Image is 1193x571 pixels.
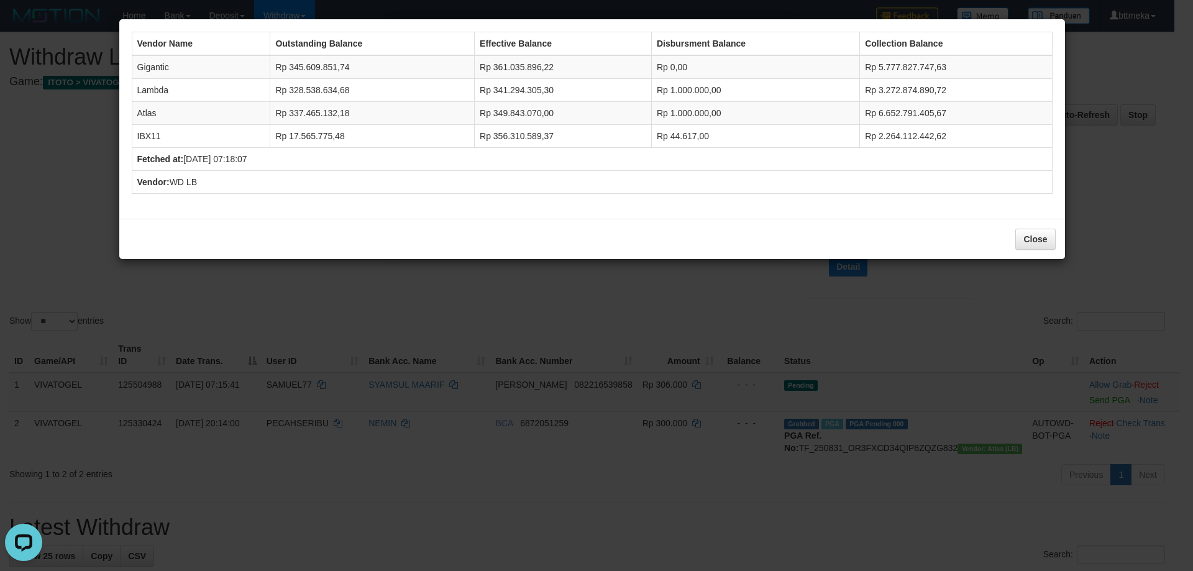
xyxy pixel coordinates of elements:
th: Outstanding Balance [270,32,475,56]
td: Gigantic [132,55,270,79]
td: Rp 349.843.070,00 [475,102,652,125]
td: Rp 337.465.132,18 [270,102,475,125]
th: Effective Balance [475,32,652,56]
td: Rp 0,00 [651,55,859,79]
td: Rp 345.609.851,74 [270,55,475,79]
td: IBX11 [132,125,270,148]
td: Rp 361.035.896,22 [475,55,652,79]
td: Rp 341.294.305,30 [475,79,652,102]
td: Rp 2.264.112.442,62 [860,125,1052,148]
th: Disbursment Balance [651,32,859,56]
th: Vendor Name [132,32,270,56]
b: Fetched at: [137,154,184,164]
td: Rp 3.272.874.890,72 [860,79,1052,102]
td: Atlas [132,102,270,125]
td: Rp 5.777.827.747,63 [860,55,1052,79]
td: Rp 6.652.791.405,67 [860,102,1052,125]
td: Rp 328.538.634,68 [270,79,475,102]
td: WD LB [132,171,1052,194]
td: Rp 1.000.000,00 [651,79,859,102]
td: Lambda [132,79,270,102]
td: [DATE] 07:18:07 [132,148,1052,171]
button: Close [1015,229,1055,250]
th: Collection Balance [860,32,1052,56]
td: Rp 1.000.000,00 [651,102,859,125]
td: Rp 356.310.589,37 [475,125,652,148]
td: Rp 17.565.775,48 [270,125,475,148]
td: Rp 44.617,00 [651,125,859,148]
b: Vendor: [137,177,170,187]
button: Open LiveChat chat widget [5,5,42,42]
